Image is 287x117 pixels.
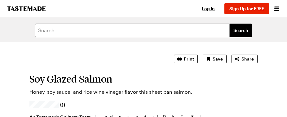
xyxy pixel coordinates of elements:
[29,73,258,84] h1: Soy Glazed Salmon
[202,6,215,11] span: Log In
[224,3,269,14] button: Sign Up for FREE
[213,56,223,62] span: Save
[60,101,65,107] span: (1)
[184,56,194,62] span: Print
[29,88,258,96] p: Honey, soy sauce, and rice wine vinegar flavor this sheet pan salmon.
[229,6,264,11] span: Sign Up for FREE
[196,6,221,12] button: Log In
[203,55,227,63] button: Save recipe
[232,55,258,63] button: Share
[230,24,252,37] button: filters
[241,56,254,62] span: Share
[6,6,46,11] a: To Tastemade Home Page
[273,5,281,13] button: Open menu
[29,102,65,107] a: 4/5 stars from 1 reviews
[174,55,198,63] button: Print
[233,27,248,34] span: Search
